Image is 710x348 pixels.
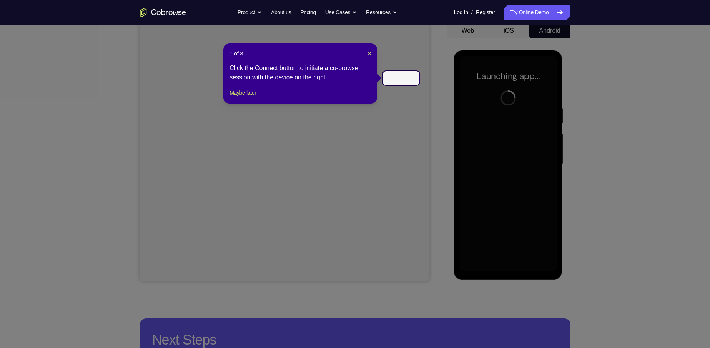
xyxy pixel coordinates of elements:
a: Register [476,5,495,20]
button: Use Cases [325,5,357,20]
div: Click the Connect button to initiate a co-browse session with the device on the right. [229,64,371,82]
button: Maybe later [229,88,256,97]
a: Log In [454,5,468,20]
span: × [368,50,371,57]
span: 1 of 8 [229,50,243,57]
button: Resources [366,5,397,20]
a: About us [271,5,291,20]
a: Pricing [300,5,316,20]
button: Product [238,5,262,20]
a: Go to the home page [140,8,186,17]
span: / [471,8,473,17]
button: Close Tour [368,50,371,57]
a: Try Online Demo [504,5,570,20]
